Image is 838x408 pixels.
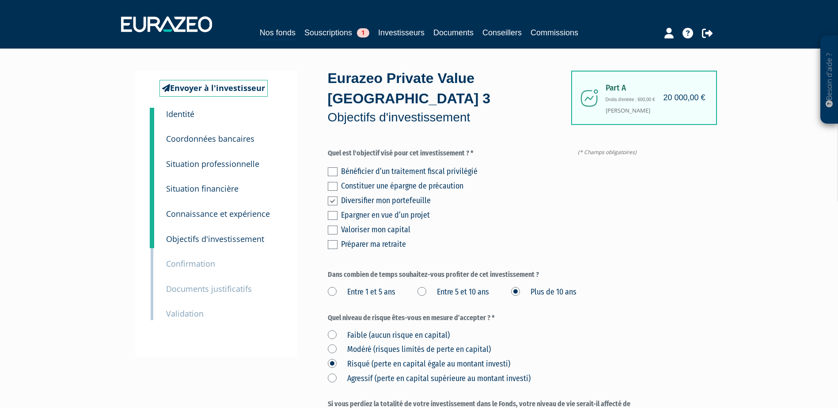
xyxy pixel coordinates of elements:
h6: Droits d'entrée : 600,00 € [606,97,703,102]
div: Diversifier mon portefeuille [341,194,641,207]
a: Documents [433,26,474,39]
div: Constituer une épargne de précaution [341,180,641,192]
small: Confirmation [166,258,215,269]
a: Conseillers [482,26,522,39]
label: Risqué (perte en capital égale au montant investi) [328,359,510,370]
label: Quel niveau de risque êtes-vous en mesure d’accepter ? * [328,313,641,323]
a: Souscriptions1 [304,26,369,39]
a: 4 [150,170,154,198]
a: 2 [150,121,154,148]
div: Eurazeo Private Value [GEOGRAPHIC_DATA] 3 [328,68,571,126]
a: 6 [150,221,154,248]
a: Commissions [531,26,578,39]
div: Valoriser mon capital [341,223,641,236]
small: Coordonnées bancaires [166,133,254,144]
small: Validation [166,308,204,319]
label: Quel est l'objectif visé pour cet investissement ? * [328,148,641,159]
div: Préparer ma retraite [341,238,641,250]
label: Faible (aucun risque en capital) [328,330,450,341]
label: Agressif (perte en capital supérieure au montant investi) [328,373,531,385]
div: [PERSON_NAME] [571,71,717,125]
a: 3 [150,146,154,173]
small: Situation financière [166,183,239,194]
img: 1732889491-logotype_eurazeo_blanc_rvb.png [121,16,212,32]
span: 1 [357,28,369,38]
p: Objectifs d'investissement [328,109,571,126]
small: Documents justificatifs [166,283,252,294]
label: Entre 1 et 5 ans [328,287,395,298]
label: Dans combien de temps souhaitez-vous profiter de cet investissement ? [328,270,641,280]
label: Entre 5 et 10 ans [417,287,489,298]
p: Besoin d'aide ? [824,40,834,120]
div: Bénéficier d’un traitement fiscal privilégié [341,165,641,178]
small: Objectifs d'investissement [166,234,264,244]
small: Identité [166,109,194,119]
a: Envoyer à l'investisseur [159,80,268,97]
small: Connaissance et expérience [166,208,270,219]
small: Situation professionnelle [166,159,259,169]
a: 5 [150,196,154,223]
a: Investisseurs [378,26,425,39]
div: Epargner en vue d’un projet [341,209,641,221]
label: Plus de 10 ans [511,287,576,298]
span: Part A [606,83,703,93]
a: 1 [150,108,154,125]
label: Modéré (risques limités de perte en capital) [328,344,491,355]
h4: 20 000,00 € [663,94,705,102]
a: Nos fonds [260,26,296,40]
